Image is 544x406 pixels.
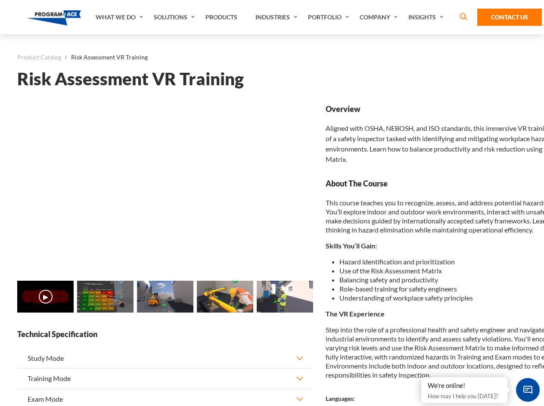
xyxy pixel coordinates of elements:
[39,290,53,304] button: ▶
[27,10,81,25] img: Program-Ace
[428,381,501,390] div: We're online!
[17,369,312,388] button: Training Mode
[257,281,313,313] img: Risk Assessment VR Training - Preview 4
[17,329,312,340] strong: Technical Specification
[197,281,253,313] img: Risk Assessment VR Training - Preview 3
[516,378,540,402] span: Chat Widget
[61,52,148,63] li: Risk Assessment VR Training
[326,395,355,402] strong: Languages:
[17,281,74,313] img: Risk Assessment VR Training - Video 0
[17,52,61,63] a: Product Catalog
[17,104,312,270] iframe: Risk Assessment VR Training - Video 0
[137,281,193,313] img: Risk Assessment VR Training - Preview 2
[17,348,312,368] button: Study Mode
[428,391,501,401] p: How may I help you [DATE]?
[77,281,134,313] img: Risk Assessment VR Training - Preview 1
[477,9,542,26] a: Contact Us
